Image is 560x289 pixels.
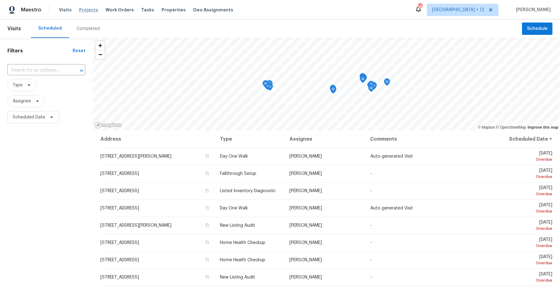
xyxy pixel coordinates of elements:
a: Mapbox [478,125,495,130]
input: Search for an address... [7,66,68,75]
div: Map marker [267,80,273,90]
span: [STREET_ADDRESS][PERSON_NAME] [100,223,171,228]
span: [PERSON_NAME] [289,154,322,159]
div: Map marker [368,85,374,94]
span: [DATE] [506,168,552,180]
span: [GEOGRAPHIC_DATA] + 12 [432,7,484,13]
div: Overdue [506,174,552,180]
span: Tasks [141,8,154,12]
div: Map marker [360,76,366,85]
span: Home Health Checkup [220,258,265,262]
span: Auto-generated Visit [370,154,413,159]
span: [PERSON_NAME] [513,7,551,13]
span: Auto-generated Visit [370,206,413,210]
span: Work Orders [106,7,134,13]
div: Map marker [367,82,373,91]
th: Scheduled Date ↑ [501,130,553,148]
div: Overdue [506,156,552,163]
span: - [370,275,372,279]
div: Overdue [506,277,552,283]
h1: Filters [7,48,73,54]
span: [PERSON_NAME] [289,241,322,245]
div: Map marker [368,81,374,90]
button: Zoom out [96,50,105,59]
span: [STREET_ADDRESS] [100,275,139,279]
div: Overdue [506,191,552,197]
div: Map marker [360,73,366,83]
span: Day One Walk [220,154,248,159]
div: Reset [73,48,85,54]
th: Type [215,130,284,148]
span: [DATE] [506,255,552,266]
span: [PERSON_NAME] [289,275,322,279]
span: [PERSON_NAME] [289,189,322,193]
span: Projects [79,7,98,13]
button: Copy Address [204,171,210,176]
div: Map marker [263,80,269,90]
span: New Listing Audit [220,275,255,279]
button: Copy Address [204,153,210,159]
span: Properties [162,7,186,13]
span: [PERSON_NAME] [289,206,322,210]
span: - [370,258,372,262]
span: [STREET_ADDRESS] [100,189,139,193]
div: Overdue [506,260,552,266]
div: Scheduled [38,25,62,31]
a: Improve this map [528,125,558,130]
span: Geo Assignments [193,7,233,13]
button: Schedule [522,23,553,35]
span: - [370,223,372,228]
th: Comments [365,130,501,148]
span: [STREET_ADDRESS] [100,241,139,245]
span: [DATE] [506,186,552,197]
button: Copy Address [204,222,210,228]
span: [DATE] [506,220,552,232]
span: [PERSON_NAME] [289,258,322,262]
span: Schedule [527,25,548,33]
span: [STREET_ADDRESS] [100,258,139,262]
span: - [370,171,372,176]
a: OpenStreetMap [496,125,526,130]
span: Listed Inventory Diagnostic [220,189,276,193]
span: [DATE] [506,151,552,163]
button: Copy Address [204,188,210,193]
span: Visits [7,22,21,35]
span: New Listing Audit [220,223,255,228]
span: Scheduled Date [13,114,45,120]
button: Copy Address [204,240,210,245]
div: Overdue [506,208,552,214]
span: [STREET_ADDRESS][PERSON_NAME] [100,154,171,159]
div: Map marker [361,74,367,84]
span: [STREET_ADDRESS] [100,206,139,210]
button: Copy Address [204,205,210,211]
div: Map marker [330,86,336,95]
span: [DATE] [506,203,552,214]
span: Fallthrough Setup [220,171,256,176]
span: Maestro [21,7,41,13]
span: [PERSON_NAME] [289,223,322,228]
canvas: Map [93,38,560,130]
button: Open [77,66,86,75]
span: [DATE] [506,272,552,283]
span: Type [13,82,23,88]
span: [PERSON_NAME] [289,171,322,176]
th: Address [100,130,215,148]
th: Assignee [284,130,365,148]
div: Overdue [506,243,552,249]
span: [DATE] [506,237,552,249]
span: Assignee [13,98,31,104]
button: Zoom in [96,41,105,50]
span: - [370,189,372,193]
div: Completed [77,26,100,32]
span: - [370,241,372,245]
div: 384 [418,4,422,10]
div: Overdue [506,225,552,232]
span: Day One Walk [220,206,248,210]
div: Map marker [384,78,390,88]
span: Home Health Checkup [220,241,265,245]
span: Visits [59,7,72,13]
a: Mapbox homepage [95,122,122,129]
div: Map marker [330,85,336,94]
